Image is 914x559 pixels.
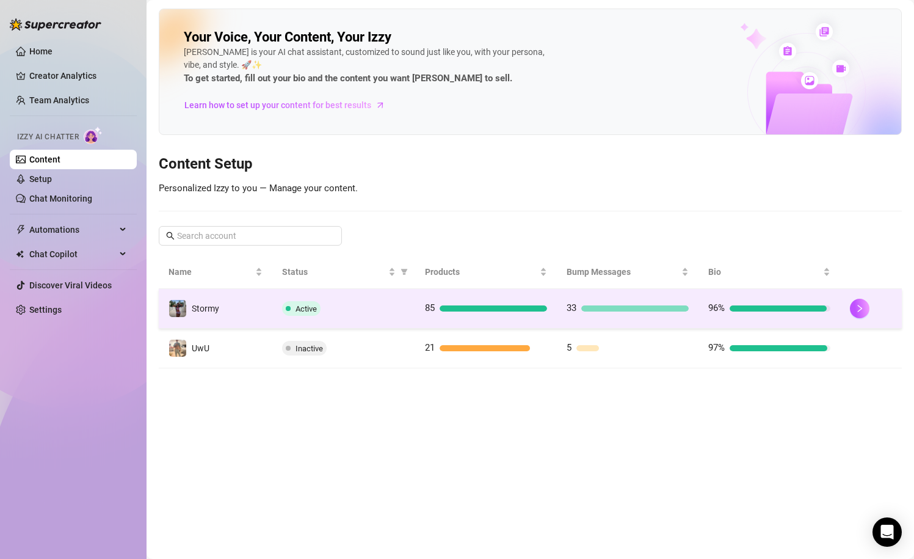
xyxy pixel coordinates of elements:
button: right [850,299,869,318]
span: Active [296,304,317,313]
input: Search account [177,229,325,243]
span: Stormy [192,304,219,313]
a: Home [29,46,53,56]
a: Chat Monitoring [29,194,92,203]
span: thunderbolt [16,225,26,235]
a: Settings [29,305,62,315]
a: Creator Analytics [29,66,127,86]
th: Bump Messages [557,255,698,289]
span: filter [401,268,408,276]
div: Open Intercom Messenger [872,517,902,547]
span: Bump Messages [567,265,679,279]
span: Inactive [296,344,323,353]
a: Discover Viral Videos [29,280,112,290]
div: [PERSON_NAME] is your AI chat assistant, customized to sound just like you, with your persona, vi... [184,46,550,86]
th: Status [272,255,415,289]
span: Automations [29,220,116,239]
span: UwU [192,343,209,353]
span: Izzy AI Chatter [17,131,79,143]
span: Personalized Izzy to you — Manage your content. [159,183,358,194]
span: search [166,232,175,240]
span: 5 [567,342,571,353]
img: AI Chatter [84,126,103,144]
span: 33 [567,302,576,313]
span: 85 [425,302,435,313]
span: Learn how to set up your content for best results [184,98,371,112]
span: right [855,304,864,313]
span: 96% [708,302,725,313]
h2: Your Voice, Your Content, Your Izzy [184,29,391,46]
a: Team Analytics [29,95,89,105]
a: Content [29,155,60,164]
th: Name [159,255,272,289]
a: Learn how to set up your content for best results [184,95,394,115]
th: Products [415,255,557,289]
img: UwU [169,340,186,357]
span: 21 [425,342,435,353]
span: filter [398,263,410,281]
img: Chat Copilot [16,250,24,258]
span: Bio [708,265,821,279]
span: Name [169,265,253,279]
span: Chat Copilot [29,244,116,264]
span: 97% [708,342,725,353]
img: Stormy [169,300,186,317]
a: Setup [29,174,52,184]
th: Bio [698,255,840,289]
span: arrow-right [374,99,386,111]
img: logo-BBDzfeDw.svg [10,18,101,31]
span: Products [425,265,537,279]
h3: Content Setup [159,155,902,174]
strong: To get started, fill out your bio and the content you want [PERSON_NAME] to sell. [184,73,512,84]
span: Status [282,265,386,279]
img: ai-chatter-content-library-cLFOSyPT.png [712,10,901,134]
